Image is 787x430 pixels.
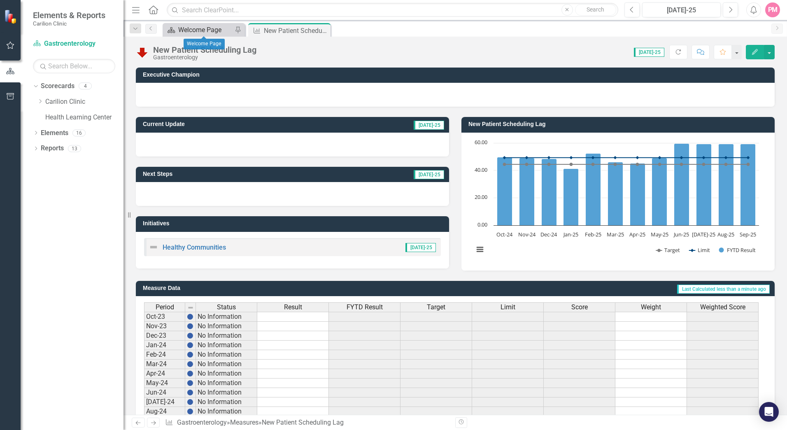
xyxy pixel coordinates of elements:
[405,243,436,252] span: [DATE]-25
[547,163,551,166] path: Dec-24, 44.37. Target.
[608,162,623,225] path: Mar-25, 46. FYTD Result.
[144,331,185,341] td: Dec-23
[700,304,745,311] span: Weighted Score
[217,304,236,311] span: Status
[571,304,588,311] span: Score
[196,341,257,350] td: No Information
[143,121,316,127] h3: Current Update
[184,39,225,49] div: Welcome Page
[45,97,123,107] a: Carilion Clinic
[187,332,193,339] img: BgCOk07PiH71IgAAAABJRU5ErkJggg==
[144,379,185,388] td: May-24
[196,322,257,331] td: No Information
[591,156,595,159] path: Feb-25, 49.3. Limit.
[673,231,689,238] text: Jun-25
[547,156,551,159] path: Dec-24, 49.3. Limit.
[689,246,710,254] button: Show Limit
[765,2,780,17] button: PM
[187,380,193,386] img: BgCOk07PiH71IgAAAABJRU5ErkJggg==
[542,159,557,225] path: Dec-24, 48.5. FYTD Result.
[587,6,604,13] span: Search
[153,54,256,61] div: Gastroenterology
[165,25,233,35] a: Welcome Page
[143,171,290,177] h3: Next Steps
[149,242,158,252] img: Not Defined
[153,45,256,54] div: New Patient Scheduling Lag
[41,129,68,138] a: Elements
[196,388,257,397] td: No Information
[696,144,712,225] path: Jul-25, 59.3. FYTD Result.
[33,10,105,20] span: Elements & Reports
[187,361,193,367] img: BgCOk07PiH71IgAAAABJRU5ErkJggg==
[519,158,535,225] path: Nov-24, 49.1. FYTD Result.
[614,156,617,159] path: Mar-25, 49.3. Limit.
[540,231,557,238] text: Dec-24
[163,243,226,251] a: Healthy Communities
[196,407,257,416] td: No Information
[702,156,706,159] path: Jul-25, 49.3. Limit.
[677,285,770,294] span: Last Calculated less than a minute ago
[501,304,515,311] span: Limit
[614,163,617,166] path: Mar-25, 44.37. Target.
[187,304,194,311] img: 8DAGhfEEPCf229AAAAAElFTkSuQmCC
[143,72,771,78] h3: Executive Champion
[658,156,661,159] path: May-25, 49.3. Limit.
[187,408,193,415] img: BgCOk07PiH71IgAAAABJRU5ErkJggg==
[468,121,771,127] h3: New Patient Scheduling Lag
[144,407,185,416] td: Aug-24
[719,246,756,254] button: Show FYTD Result
[45,113,123,122] a: Health Learning Center
[144,341,185,350] td: Jan-24
[570,156,573,159] path: Jan-25, 49.3. Limit.
[470,139,763,262] svg: Interactive chart
[196,397,257,407] td: No Information
[196,331,257,341] td: No Information
[717,231,734,238] text: Aug-25
[692,231,715,238] text: [DATE]-25
[33,59,115,73] input: Search Below...
[284,304,302,311] span: Result
[518,231,536,238] text: Nov-24
[525,163,529,166] path: Nov-24, 44.37. Target.
[674,143,689,225] path: Jun-25, 59.6. FYTD Result.
[187,351,193,358] img: BgCOk07PiH71IgAAAABJRU5ErkJggg==
[636,163,639,166] path: Apr-25, 44.37. Target.
[4,9,19,23] img: ClearPoint Strategy
[563,168,579,225] path: Jan-25, 41.3. FYTD Result.
[196,312,257,322] td: No Information
[719,144,734,225] path: Aug-25, 59.3. FYTD Result.
[143,285,323,291] h3: Measure Data
[41,82,75,91] a: Scorecards
[586,153,601,225] path: Feb-25, 52.4. FYTD Result.
[475,166,487,173] text: 40.00
[187,313,193,320] img: BgCOk07PiH71IgAAAABJRU5ErkJggg==
[645,5,718,15] div: [DATE]-25
[607,231,624,238] text: Mar-25
[641,304,661,311] span: Weight
[262,418,344,426] div: New Patient Scheduling Lag
[156,304,174,311] span: Period
[136,46,149,59] img: Below Plan
[658,163,661,166] path: May-25, 44.37. Target.
[68,145,81,152] div: 13
[470,139,766,262] div: Chart. Highcharts interactive chart.
[591,163,595,166] path: Feb-25, 44.37. Target.
[585,231,601,238] text: Feb-25
[414,121,444,130] span: [DATE]-25
[196,379,257,388] td: No Information
[724,163,728,166] path: Aug-25, 44.37. Target.
[178,25,233,35] div: Welcome Page
[196,360,257,369] td: No Information
[702,163,706,166] path: Jul-25, 44.37. Target.
[497,143,756,225] g: FYTD Result, series 3 of 3. Bar series with 12 bars.
[630,163,645,225] path: Apr-25, 45.2. FYTD Result.
[167,3,618,17] input: Search ClearPoint...
[747,163,750,166] path: Sep-25, 44.37. Target.
[636,156,639,159] path: Apr-25, 49.3. Limit.
[680,156,683,159] path: Jun-25, 49.3. Limit.
[747,156,750,159] path: Sep-25, 49.3. Limit.
[503,156,506,159] path: Oct-24, 49.3. Limit.
[503,163,750,166] g: Target, series 1 of 3. Line with 12 data points.
[144,350,185,360] td: Feb-24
